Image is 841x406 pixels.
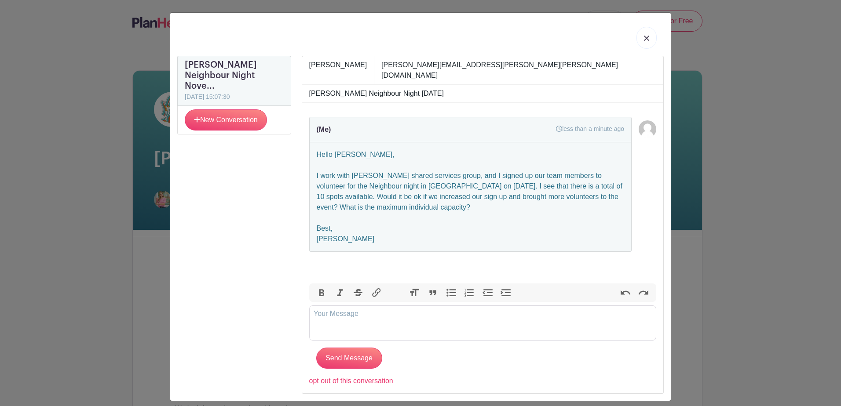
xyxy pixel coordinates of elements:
div: [PERSON_NAME][EMAIL_ADDRESS][PERSON_NAME][PERSON_NAME][DOMAIN_NAME] [381,56,663,84]
button: Decrease Level [479,287,497,298]
p: (Me) [317,124,331,135]
button: Heading [406,287,424,298]
button: Link [367,287,386,298]
button: Quote [424,287,442,298]
button: Numbers [460,287,479,298]
button: Redo [634,287,653,298]
img: default-ce2991bfa6775e67f084385cd625a349d9dcbb7a52a09fb2fda1e96e2d18dcdb.png [639,120,656,138]
div: [PERSON_NAME] [309,56,375,84]
p: less than a minute ago [556,124,624,135]
button: Bold [313,287,331,298]
img: close_button-5f87c8562297e5c2d7936805f587ecaba9071eb48480494691a3f1689db116b3.svg [644,36,649,41]
button: Bullets [442,287,461,298]
a: opt out of this conversation [309,377,393,384]
a: New Conversation [185,109,267,130]
button: Italic [331,287,349,298]
div: Hello [PERSON_NAME], I work with [PERSON_NAME] shared services group, and I signed up our team me... [317,149,625,244]
input: Send Message [316,348,382,369]
button: Strikethrough [349,287,368,298]
button: Increase Level [497,287,516,298]
div: [PERSON_NAME] Neighbour Night [DATE] [309,85,664,102]
button: Undo [616,287,635,298]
